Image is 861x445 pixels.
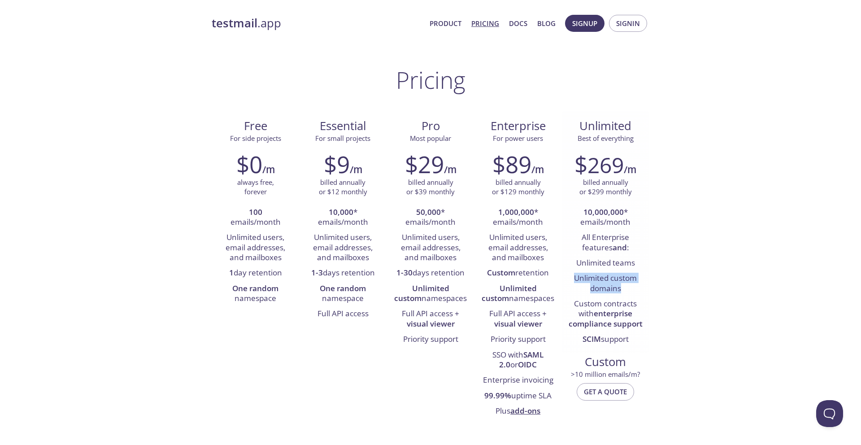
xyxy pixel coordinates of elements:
[569,354,642,370] span: Custom
[572,17,597,29] span: Signup
[613,242,627,253] strong: and
[410,134,451,143] span: Most popular
[306,306,380,322] li: Full API access
[481,388,555,404] li: uptime SLA
[518,359,537,370] strong: OIDC
[393,306,467,332] li: Full API access +
[494,318,542,329] strong: visual viewer
[218,230,292,266] li: Unlimited users, email addresses, and mailboxes
[324,151,350,178] h2: $9
[481,205,555,231] li: * emails/month
[531,162,544,177] h6: /m
[481,266,555,281] li: retention
[481,373,555,388] li: Enterprise invoicing
[571,370,640,379] span: > 10 million emails/m?
[471,17,499,29] a: Pricing
[306,281,380,307] li: namespace
[481,348,555,373] li: SSO with or
[481,306,555,332] li: Full API access +
[624,162,636,177] h6: /m
[212,16,422,31] a: testmail.app
[609,15,647,32] button: Signin
[406,178,455,197] p: billed annually or $39 monthly
[569,297,643,332] li: Custom contracts with
[306,205,380,231] li: * emails/month
[237,178,274,197] p: always free, forever
[816,400,843,427] iframe: Help Scout Beacon - Open
[393,332,467,347] li: Priority support
[306,118,379,134] span: Essential
[579,118,631,134] span: Unlimited
[484,390,511,401] strong: 99.99%
[430,17,461,29] a: Product
[350,162,362,177] h6: /m
[583,334,601,344] strong: SCIM
[249,207,262,217] strong: 100
[481,230,555,266] li: Unlimited users, email addresses, and mailboxes
[416,207,441,217] strong: 50,000
[229,267,234,278] strong: 1
[405,151,444,178] h2: $29
[578,134,634,143] span: Best of everything
[481,332,555,347] li: Priority support
[584,386,627,397] span: Get a quote
[444,162,457,177] h6: /m
[306,266,380,281] li: days retention
[394,118,467,134] span: Pro
[482,118,555,134] span: Enterprise
[510,406,540,416] a: add-ons
[569,256,643,271] li: Unlimited teams
[320,283,366,293] strong: One random
[493,134,543,143] span: For power users
[537,17,556,29] a: Blog
[583,207,624,217] strong: 10,000,000
[218,205,292,231] li: emails/month
[219,118,292,134] span: Free
[329,207,353,217] strong: 10,000
[306,230,380,266] li: Unlimited users, email addresses, and mailboxes
[569,308,643,328] strong: enterprise compliance support
[481,281,555,307] li: namespaces
[492,151,531,178] h2: $89
[577,383,634,400] button: Get a quote
[482,283,537,303] strong: Unlimited custom
[481,404,555,419] li: Plus
[579,178,632,197] p: billed annually or $299 monthly
[212,15,257,31] strong: testmail
[396,267,413,278] strong: 1-30
[407,318,455,329] strong: visual viewer
[394,283,449,303] strong: Unlimited custom
[492,178,544,197] p: billed annually or $129 monthly
[587,150,624,179] span: 269
[499,349,544,370] strong: SAML 2.0
[565,15,604,32] button: Signup
[393,281,467,307] li: namespaces
[569,332,643,347] li: support
[498,207,534,217] strong: 1,000,000
[616,17,640,29] span: Signin
[230,134,281,143] span: For side projects
[218,281,292,307] li: namespace
[232,283,278,293] strong: One random
[509,17,527,29] a: Docs
[393,230,467,266] li: Unlimited users, email addresses, and mailboxes
[569,271,643,297] li: Unlimited custom domains
[393,205,467,231] li: * emails/month
[236,151,262,178] h2: $0
[393,266,467,281] li: days retention
[319,178,367,197] p: billed annually or $12 monthly
[569,230,643,256] li: All Enterprise features :
[262,162,275,177] h6: /m
[315,134,370,143] span: For small projects
[396,66,465,93] h1: Pricing
[569,205,643,231] li: * emails/month
[311,267,323,278] strong: 1-3
[487,267,515,278] strong: Custom
[574,151,624,178] h2: $
[218,266,292,281] li: day retention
